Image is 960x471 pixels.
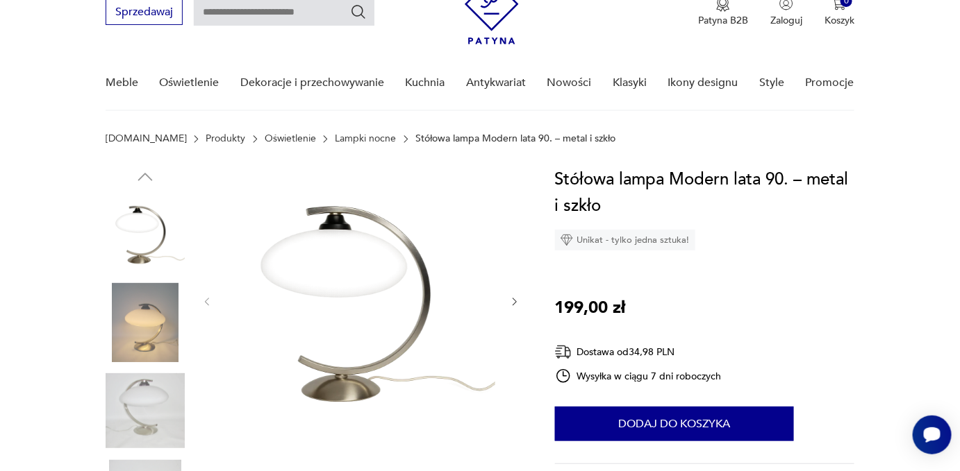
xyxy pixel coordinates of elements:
[106,194,185,273] img: Zdjęcie produktu Stółowa lampa Modern lata 90. – metal i szkło
[759,56,784,110] a: Style
[466,56,526,110] a: Antykwariat
[415,133,615,144] p: Stółowa lampa Modern lata 90. – metal i szkło
[825,14,854,27] p: Koszyk
[265,133,316,144] a: Oświetlenie
[106,371,185,450] img: Zdjęcie produktu Stółowa lampa Modern lata 90. – metal i szkło
[555,343,722,361] div: Dostawa od 34,98 PLN
[561,234,573,246] img: Ikona diamentu
[106,56,138,110] a: Meble
[350,3,367,20] button: Szukaj
[913,416,952,454] iframe: Smartsupp widget button
[106,133,187,144] a: [DOMAIN_NAME]
[698,14,748,27] p: Patyna B2B
[555,166,854,219] h1: Stółowa lampa Modern lata 90. – metal i szkło
[613,56,647,110] a: Klasyki
[770,14,802,27] p: Zaloguj
[555,295,626,321] p: 199,00 zł
[668,56,738,110] a: Ikony designu
[106,8,183,18] a: Sprzedawaj
[160,56,220,110] a: Oświetlenie
[106,283,185,362] img: Zdjęcie produktu Stółowa lampa Modern lata 90. – metal i szkło
[336,133,397,144] a: Lampki nocne
[406,56,445,110] a: Kuchnia
[806,56,854,110] a: Promocje
[227,166,495,434] img: Zdjęcie produktu Stółowa lampa Modern lata 90. – metal i szkło
[555,230,695,250] div: Unikat - tylko jedna sztuka!
[547,56,592,110] a: Nowości
[555,406,794,441] button: Dodaj do koszyka
[206,133,246,144] a: Produkty
[555,343,572,361] img: Ikona dostawy
[555,368,722,384] div: Wysyłka w ciągu 7 dni roboczych
[240,56,384,110] a: Dekoracje i przechowywanie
